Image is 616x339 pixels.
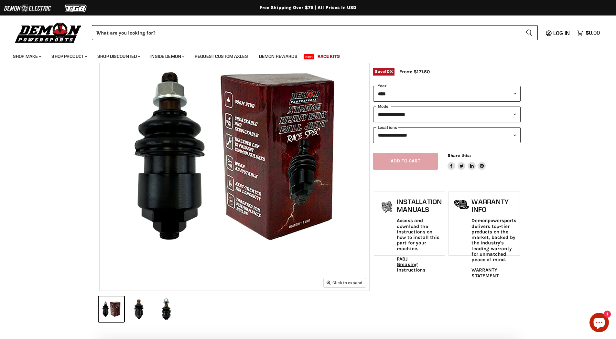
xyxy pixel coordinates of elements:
[397,198,442,213] h1: Installation Manuals
[385,69,389,74] span: 10
[454,200,470,210] img: warranty-icon.png
[154,296,179,322] button: Polaris RZR Turbo Demon Xtreme Heavy Duty Ball Joint Race Spec thumbnail
[47,50,91,63] a: Shop Product
[304,54,315,59] span: New!
[373,107,521,122] select: modal-name
[553,30,570,36] span: Log in
[586,30,600,36] span: $0.00
[126,296,152,322] button: Polaris RZR Turbo Demon Xtreme Heavy Duty Ball Joint Race Spec thumbnail
[8,47,598,63] ul: Main menu
[190,50,253,63] a: Request Custom Axles
[471,218,516,262] p: Demonpowersports delivers top-tier products on the market, backed by the industry's leading warra...
[550,30,574,36] a: Log in
[92,25,538,40] form: Product
[92,50,144,63] a: Shop Discounted
[146,50,189,63] a: Inside Demon
[254,50,302,63] a: Demon Rewards
[327,280,362,285] span: Click to expand
[448,153,471,158] span: Share this:
[448,153,486,170] aside: Share this:
[379,200,395,216] img: install_manual-icon.png
[373,68,394,75] span: Save %
[324,278,366,287] button: Click to expand
[471,267,499,278] a: WARRANTY STATEMENT
[100,21,369,291] img: Polaris RZR Turbo Demon Xtreme Heavy Duty Ball Joint Race Spec
[49,5,567,11] div: Free Shipping Over $75 | All Prices In USD
[397,256,426,273] a: PABJ Greasing Instructions
[52,2,100,15] img: TGB Logo 2
[8,50,45,63] a: Shop Make
[92,25,521,40] input: When autocomplete results are available use up and down arrows to review and enter to select
[373,86,521,102] select: year
[313,50,345,63] a: Race Kits
[521,25,538,40] button: Search
[574,28,603,37] a: $0.00
[373,127,521,143] select: keys
[397,218,442,252] p: Access and download the instructions on how to install this part for your machine.
[3,2,52,15] img: Demon Electric Logo 2
[471,198,516,213] h1: Warranty Info
[399,69,430,75] span: From: $121.50
[588,313,611,334] inbox-online-store-chat: Shopify online store chat
[99,296,124,322] button: Polaris RZR Turbo Demon Xtreme Heavy Duty Ball Joint Race Spec thumbnail
[13,21,84,44] img: Demon Powersports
